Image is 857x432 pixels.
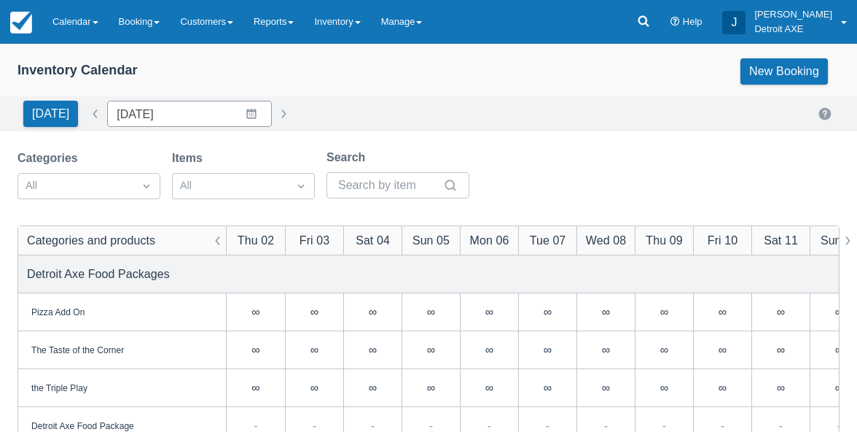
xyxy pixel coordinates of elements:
div: ∞ [751,293,810,331]
div: ∞ [343,293,402,331]
span: Dropdown icon [294,179,308,193]
div: ∞ [285,331,343,369]
div: ∞ [719,306,727,317]
input: Search by item [338,172,440,198]
div: Pizza Add On [31,305,85,318]
button: [DATE] [23,101,78,127]
div: ∞ [227,369,285,407]
div: Tue 07 [530,231,566,249]
div: ∞ [402,331,460,369]
p: [PERSON_NAME] [754,7,832,22]
div: ∞ [427,344,435,355]
div: ∞ [227,331,285,369]
div: ∞ [251,344,259,355]
div: ∞ [693,293,751,331]
div: ∞ [635,331,693,369]
div: the Triple Play [31,381,87,394]
div: ∞ [427,306,435,317]
a: New Booking [740,58,828,85]
div: ∞ [576,293,635,331]
div: ∞ [310,344,318,355]
div: ∞ [285,369,343,407]
div: ∞ [777,306,785,317]
div: ∞ [660,344,668,355]
div: ∞ [485,306,493,317]
label: Search [326,149,371,166]
div: ∞ [544,306,552,317]
div: The Taste of the Corner [31,343,124,356]
div: ∞ [369,344,377,355]
div: Wed 08 [586,231,626,249]
div: ∞ [369,382,377,393]
div: ∞ [693,369,751,407]
div: Thu 09 [646,231,682,249]
div: ∞ [635,293,693,331]
div: ∞ [343,331,402,369]
div: ∞ [402,369,460,407]
div: ∞ [460,369,518,407]
div: ∞ [602,344,610,355]
div: ∞ [719,344,727,355]
p: Detroit AXE [754,22,832,36]
div: Detroit Axe Food Packages [27,265,170,282]
input: Date [107,101,272,127]
div: ∞ [544,382,552,393]
div: ∞ [402,293,460,331]
div: ∞ [777,382,785,393]
div: ∞ [751,331,810,369]
div: ∞ [777,344,785,355]
label: Items [172,150,208,167]
div: ∞ [544,344,552,355]
div: ∞ [310,306,318,317]
div: ∞ [227,293,285,331]
div: ∞ [602,306,610,317]
div: Sun 05 [412,231,450,249]
div: ∞ [460,331,518,369]
div: Inventory Calendar [17,62,138,79]
div: ∞ [719,382,727,393]
div: ∞ [835,344,843,355]
div: ∞ [251,306,259,317]
div: ∞ [518,331,576,369]
div: Detroit Axe Food Package [31,419,134,432]
img: checkfront-main-nav-mini-logo.png [10,12,32,34]
i: Help [670,18,680,27]
div: ∞ [576,369,635,407]
div: ∞ [518,293,576,331]
div: ∞ [835,306,843,317]
div: ∞ [369,306,377,317]
span: Help [683,16,703,27]
div: ∞ [427,382,435,393]
div: Fri 10 [708,231,737,249]
div: ∞ [602,382,610,393]
div: ∞ [251,382,259,393]
div: ∞ [751,369,810,407]
div: ∞ [485,382,493,393]
div: ∞ [285,293,343,331]
div: Categories and products [27,231,155,249]
label: Categories [17,150,84,167]
div: Thu 02 [238,231,274,249]
div: ∞ [310,382,318,393]
div: J [722,11,746,34]
div: ∞ [343,369,402,407]
div: ∞ [660,306,668,317]
div: ∞ [635,369,693,407]
div: Mon 06 [470,231,509,249]
div: ∞ [693,331,751,369]
div: ∞ [460,293,518,331]
div: Sat 11 [764,231,798,249]
span: Dropdown icon [139,179,154,193]
div: ∞ [576,331,635,369]
div: ∞ [835,382,843,393]
div: ∞ [660,382,668,393]
div: ∞ [485,344,493,355]
div: Sat 04 [356,231,390,249]
div: ∞ [518,369,576,407]
div: Fri 03 [300,231,329,249]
